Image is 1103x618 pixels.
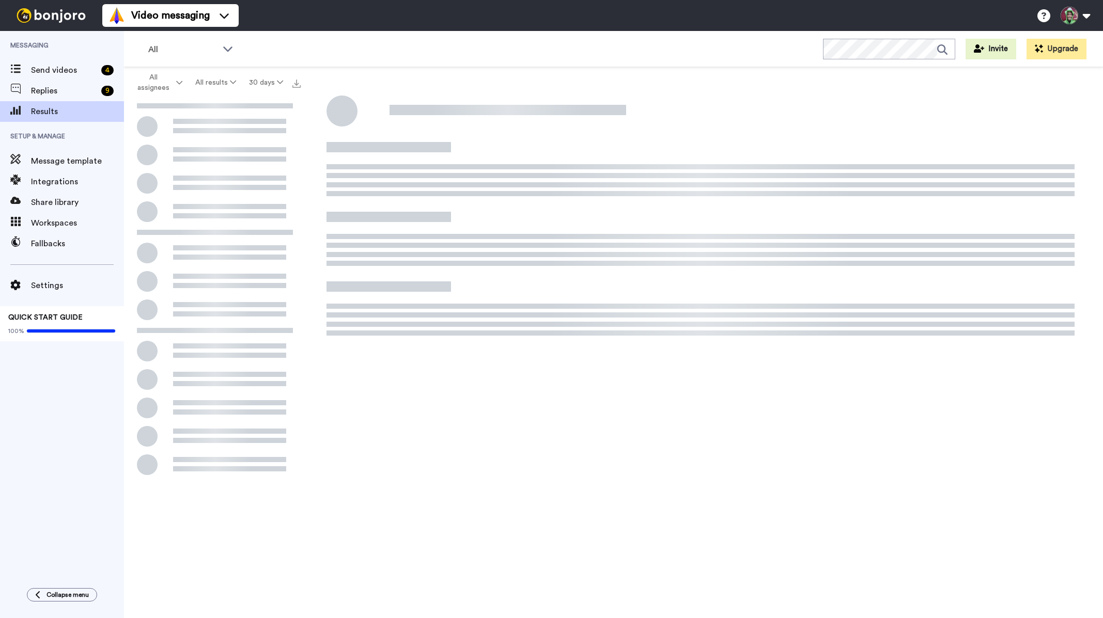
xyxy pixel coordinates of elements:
span: QUICK START GUIDE [8,314,83,321]
button: Collapse menu [27,588,97,601]
span: Video messaging [131,8,210,23]
span: All assignees [132,72,174,93]
img: bj-logo-header-white.svg [12,8,90,23]
button: All assignees [126,68,189,97]
button: All results [189,73,243,92]
button: Export all results that match these filters now. [289,75,304,90]
button: Invite [966,39,1016,59]
span: Results [31,105,124,118]
span: Collapse menu [46,591,89,599]
span: Integrations [31,176,124,188]
button: 30 days [242,73,289,92]
span: Message template [31,155,124,167]
span: 100% [8,327,24,335]
button: Upgrade [1027,39,1086,59]
span: Fallbacks [31,237,124,250]
div: 4 [101,65,114,75]
span: Share library [31,196,124,209]
span: All [148,43,218,56]
span: Settings [31,279,124,292]
span: Send videos [31,64,97,76]
img: export.svg [292,80,301,88]
span: Replies [31,85,97,97]
span: Workspaces [31,217,124,229]
img: vm-color.svg [108,7,125,24]
div: 9 [101,86,114,96]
